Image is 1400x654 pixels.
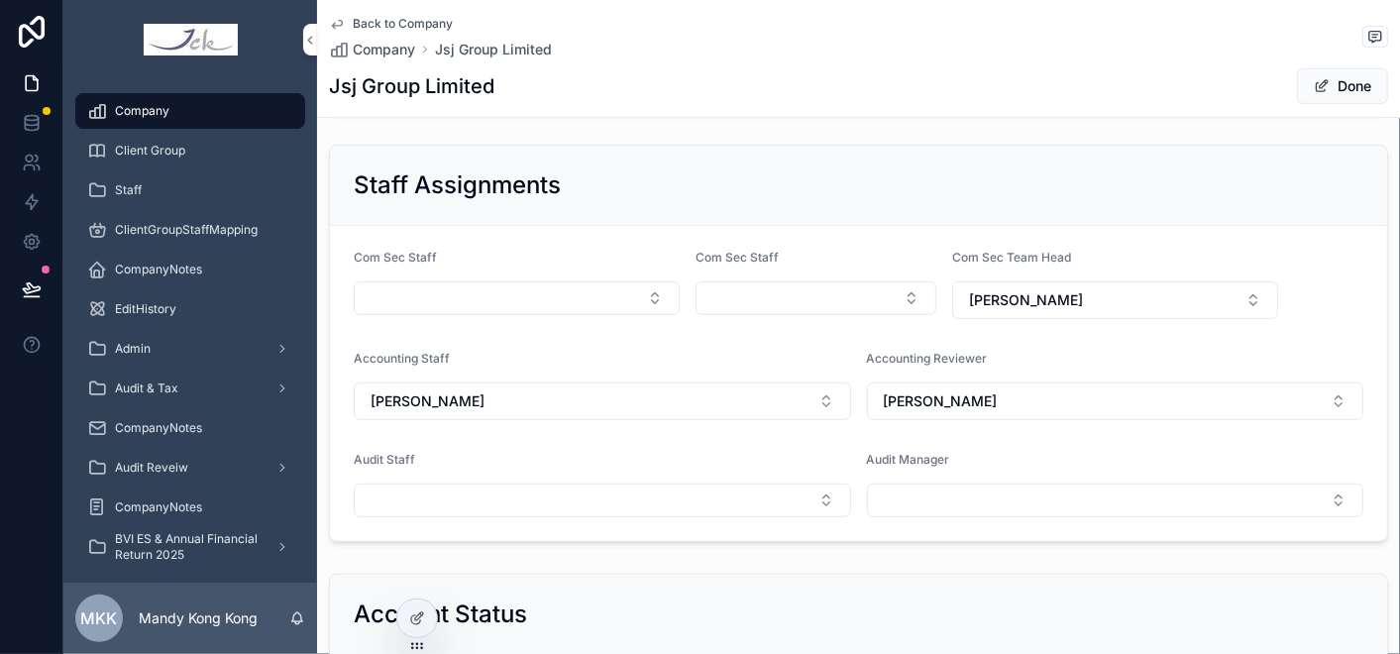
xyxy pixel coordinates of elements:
[354,599,527,630] h2: Account Status
[353,16,453,32] span: Back to Company
[329,72,494,100] h1: Jsj Group Limited
[354,382,851,420] button: Select Button
[1297,68,1388,104] button: Done
[75,172,305,208] a: Staff
[867,484,1364,517] button: Select Button
[75,93,305,129] a: Company
[115,262,202,277] span: CompanyNotes
[75,133,305,168] a: Client Group
[696,250,779,265] span: Com Sec Staff
[115,420,202,436] span: CompanyNotes
[969,290,1083,310] span: [PERSON_NAME]
[952,281,1278,319] button: Select Button
[115,381,178,396] span: Audit & Tax
[354,169,561,201] h2: Staff Assignments
[81,606,118,630] span: MKK
[115,143,185,159] span: Client Group
[115,182,142,198] span: Staff
[354,250,437,265] span: Com Sec Staff
[435,40,552,59] a: Jsj Group Limited
[354,452,415,467] span: Audit Staff
[115,103,169,119] span: Company
[75,490,305,525] a: CompanyNotes
[354,281,680,315] button: Select Button
[75,331,305,367] a: Admin
[329,40,415,59] a: Company
[115,301,176,317] span: EditHistory
[696,281,936,315] button: Select Button
[75,291,305,327] a: EditHistory
[329,16,453,32] a: Back to Company
[354,351,450,366] span: Accounting Staff
[884,391,998,411] span: [PERSON_NAME]
[75,529,305,565] a: BVI ES & Annual Financial Return 2025
[353,40,415,59] span: Company
[952,250,1071,265] span: Com Sec Team Head
[354,484,851,517] button: Select Button
[115,531,260,563] span: BVI ES & Annual Financial Return 2025
[75,450,305,486] a: Audit Reveiw
[75,410,305,446] a: CompanyNotes
[63,79,317,583] div: scrollable content
[115,222,258,238] span: ClientGroupStaffMapping
[75,371,305,406] a: Audit & Tax
[115,499,202,515] span: CompanyNotes
[867,351,988,366] span: Accounting Reviewer
[139,608,258,628] p: Mandy Kong Kong
[867,452,950,467] span: Audit Manager
[371,391,485,411] span: [PERSON_NAME]
[867,382,1364,420] button: Select Button
[144,24,238,55] img: App logo
[75,212,305,248] a: ClientGroupStaffMapping
[75,252,305,287] a: CompanyNotes
[115,341,151,357] span: Admin
[115,460,188,476] span: Audit Reveiw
